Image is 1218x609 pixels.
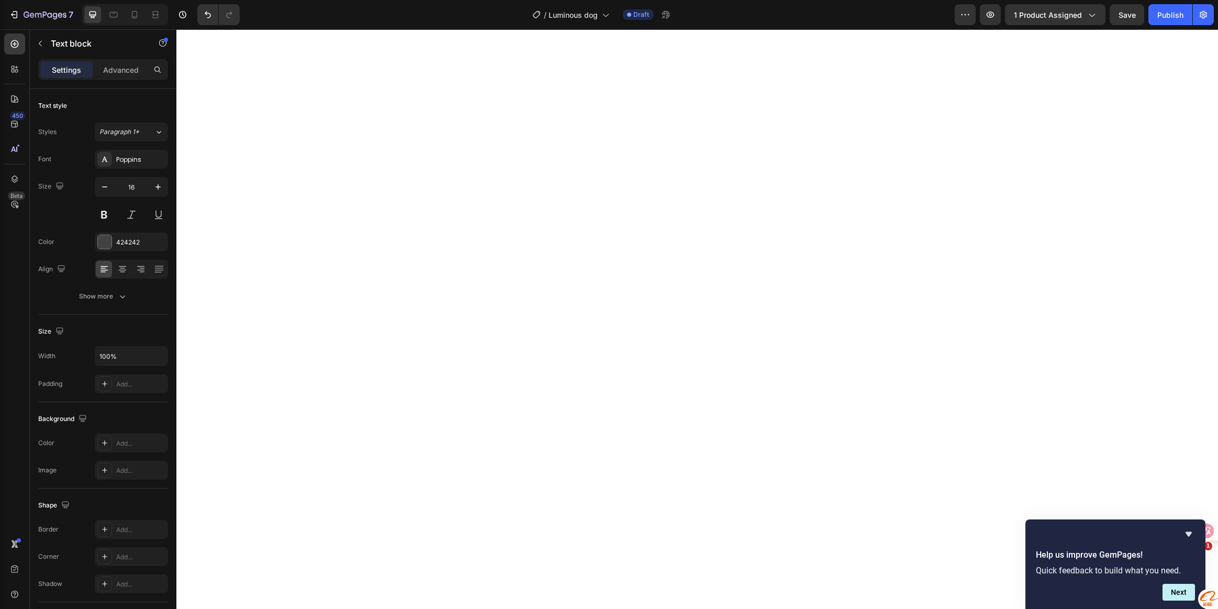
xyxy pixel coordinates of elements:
button: Show more [38,287,168,306]
div: Add... [116,580,165,589]
iframe: Design area [176,29,1218,609]
div: Shape [38,499,72,513]
div: Publish [1157,9,1183,20]
div: Styles [38,127,57,137]
span: Luminous dog [549,9,598,20]
div: Color [38,237,54,247]
span: Draft [633,10,649,19]
p: Quick feedback to build what you need. [1036,566,1195,575]
p: 7 [69,8,73,21]
div: Font [38,154,51,164]
span: 1 product assigned [1014,9,1082,20]
div: Border [38,525,59,534]
span: 1 [1204,542,1212,550]
button: 7 [4,4,78,25]
div: 424242 [116,238,165,247]
div: Size [38,180,66,194]
div: Beta [8,192,25,200]
h2: Help us improve GemPages! [1036,549,1195,561]
div: Color [38,438,54,448]
span: Paragraph 1* [99,127,139,137]
span: / [544,9,546,20]
div: Size [38,325,66,339]
div: Background [38,412,89,426]
button: Next question [1163,584,1195,601]
p: Settings [52,64,81,75]
div: Image [38,466,57,475]
div: Shadow [38,579,62,589]
div: Undo/Redo [197,4,240,25]
div: Align [38,262,68,276]
button: Publish [1148,4,1192,25]
div: Poppins [116,155,165,164]
div: Width [38,351,55,361]
div: Corner [38,552,59,561]
button: Hide survey [1182,528,1195,540]
div: 450 [10,112,25,120]
input: Auto [95,347,167,366]
div: Add... [116,439,165,448]
button: Paragraph 1* [95,123,168,141]
p: Advanced [103,64,139,75]
div: Add... [116,552,165,562]
div: Add... [116,525,165,535]
div: Add... [116,380,165,389]
p: Text block [51,37,140,50]
div: Help us improve GemPages! [1036,528,1195,601]
span: Save [1119,10,1136,19]
button: 1 product assigned [1005,4,1105,25]
div: Text style [38,101,67,110]
div: Add... [116,466,165,475]
div: Show more [79,291,128,302]
div: Padding [38,379,62,389]
button: Save [1110,4,1144,25]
